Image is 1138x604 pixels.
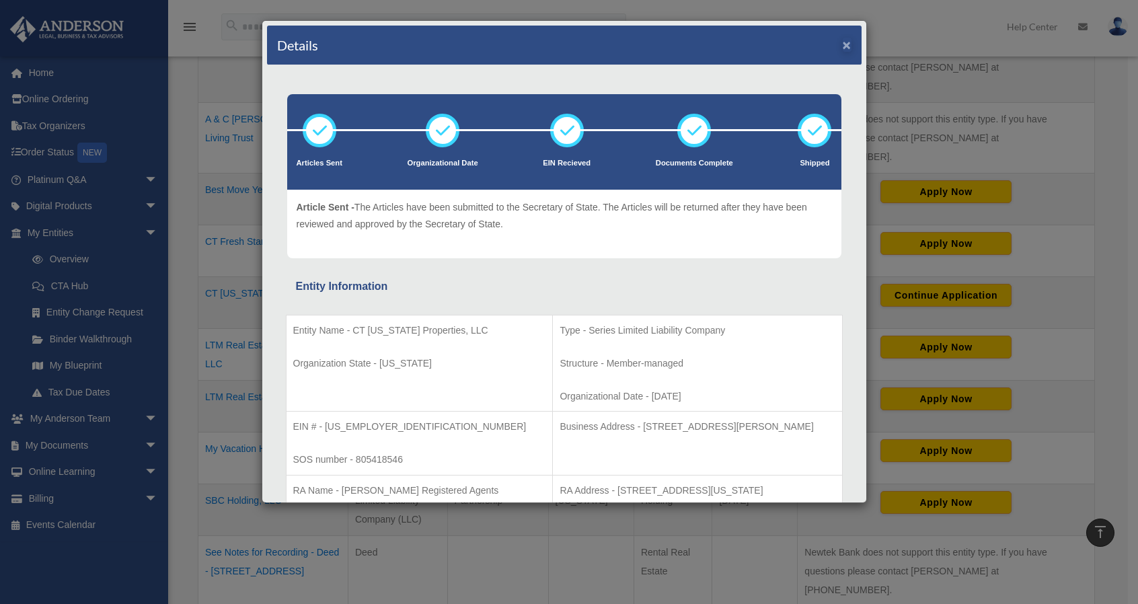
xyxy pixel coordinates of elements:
p: EIN Recieved [543,157,591,170]
p: Documents Complete [656,157,733,170]
p: EIN # - [US_EMPLOYER_IDENTIFICATION_NUMBER] [293,418,546,435]
p: Organizational Date - [DATE] [560,388,835,405]
span: Article Sent - [297,202,354,213]
p: Entity Name - CT [US_STATE] Properties, LLC [293,322,546,339]
p: Organization State - [US_STATE] [293,355,546,372]
p: SOS number - 805418546 [293,451,546,468]
p: Organizational Date [408,157,478,170]
p: Type - Series Limited Liability Company [560,322,835,339]
p: RA Name - [PERSON_NAME] Registered Agents [293,482,546,499]
div: Entity Information [296,277,833,296]
h4: Details [277,36,318,54]
p: The Articles have been submitted to the Secretary of State. The Articles will be returned after t... [297,199,832,232]
p: RA Address - [STREET_ADDRESS][US_STATE] [560,482,835,499]
p: Business Address - [STREET_ADDRESS][PERSON_NAME] [560,418,835,435]
p: Articles Sent [297,157,342,170]
p: Structure - Member-managed [560,355,835,372]
button: × [843,38,851,52]
p: Shipped [798,157,831,170]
